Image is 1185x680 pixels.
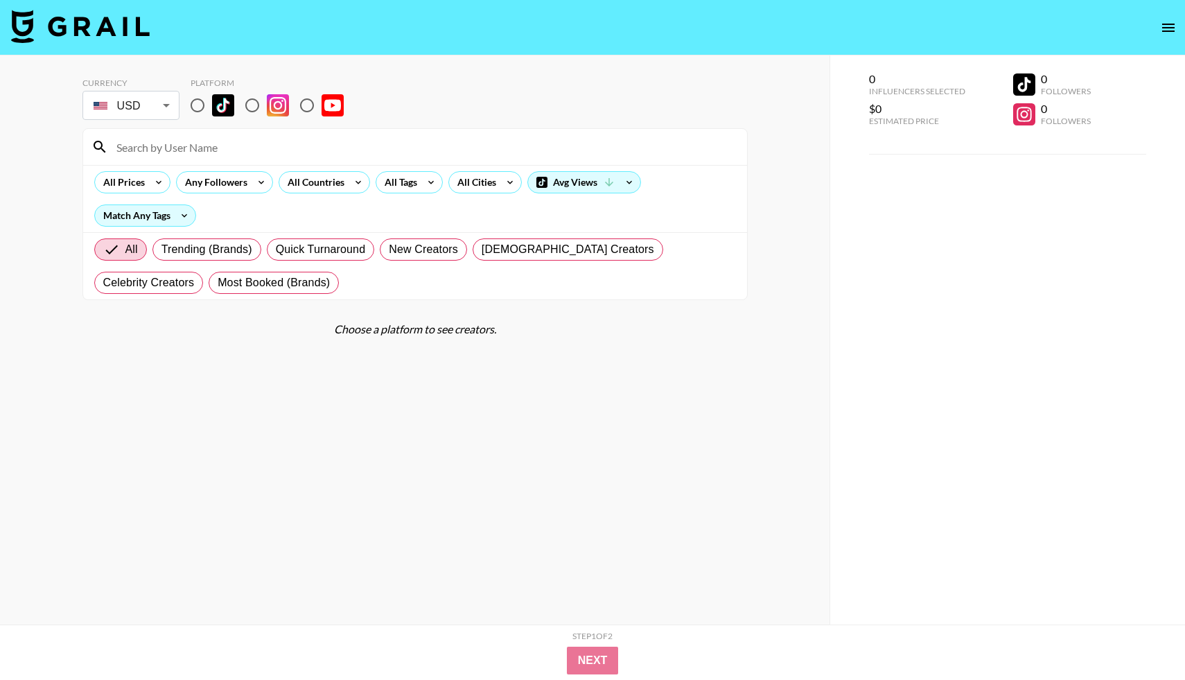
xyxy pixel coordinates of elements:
div: All Prices [95,172,148,193]
div: Followers [1041,116,1091,126]
span: [DEMOGRAPHIC_DATA] Creators [482,241,654,258]
img: YouTube [322,94,344,116]
div: Platform [191,78,355,88]
div: All Tags [376,172,420,193]
div: 0 [1041,102,1091,116]
iframe: Drift Widget Chat Controller [1116,611,1168,663]
button: open drawer [1155,14,1182,42]
button: Next [567,647,619,674]
div: Followers [1041,86,1091,96]
div: All Cities [449,172,499,193]
div: 0 [869,72,965,86]
div: Avg Views [528,172,640,193]
div: Currency [82,78,179,88]
img: Grail Talent [11,10,150,43]
div: $0 [869,102,965,116]
div: 0 [1041,72,1091,86]
span: New Creators [389,241,458,258]
div: Any Followers [177,172,250,193]
span: Celebrity Creators [103,274,195,291]
span: Most Booked (Brands) [218,274,330,291]
img: Instagram [267,94,289,116]
div: Step 1 of 2 [572,631,613,641]
div: USD [85,94,177,118]
img: TikTok [212,94,234,116]
div: Choose a platform to see creators. [82,322,748,336]
span: Quick Turnaround [276,241,366,258]
div: Estimated Price [869,116,965,126]
div: Match Any Tags [95,205,195,226]
span: Trending (Brands) [161,241,252,258]
span: All [125,241,138,258]
div: All Countries [279,172,347,193]
input: Search by User Name [108,136,739,158]
div: Influencers Selected [869,86,965,96]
